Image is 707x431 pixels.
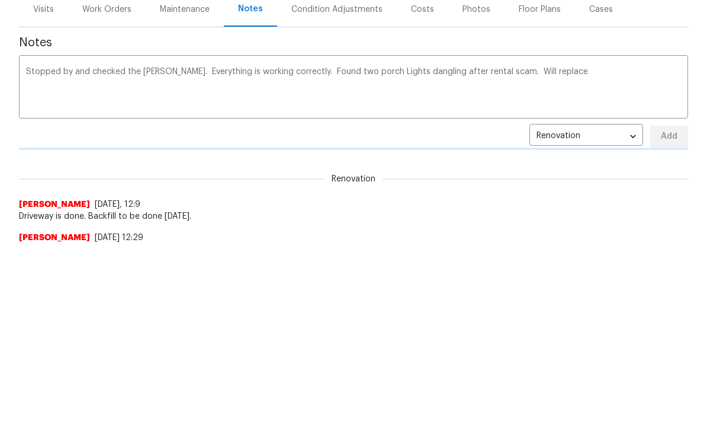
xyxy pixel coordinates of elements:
div: Condition Adjustments [291,4,383,15]
div: Maintenance [160,4,210,15]
div: Notes [238,3,263,15]
span: [DATE], 12:9 [95,200,140,209]
div: Work Orders [82,4,131,15]
span: Driveway is done. Backfill to be done [DATE]. [19,210,688,222]
div: Costs [411,4,434,15]
span: [PERSON_NAME] [19,232,90,244]
div: Floor Plans [519,4,561,15]
textarea: Stopped by and checked the [PERSON_NAME]. Everything is working correctly. Found two porch Lights... [26,68,681,109]
span: [DATE] 12:29 [95,234,143,242]
span: [PERSON_NAME] [19,199,90,210]
div: Photos [462,4,490,15]
span: Notes [19,37,688,49]
div: Visits [33,4,54,15]
div: Cases [589,4,613,15]
div: Renovation [529,122,643,151]
span: Renovation [324,173,383,185]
